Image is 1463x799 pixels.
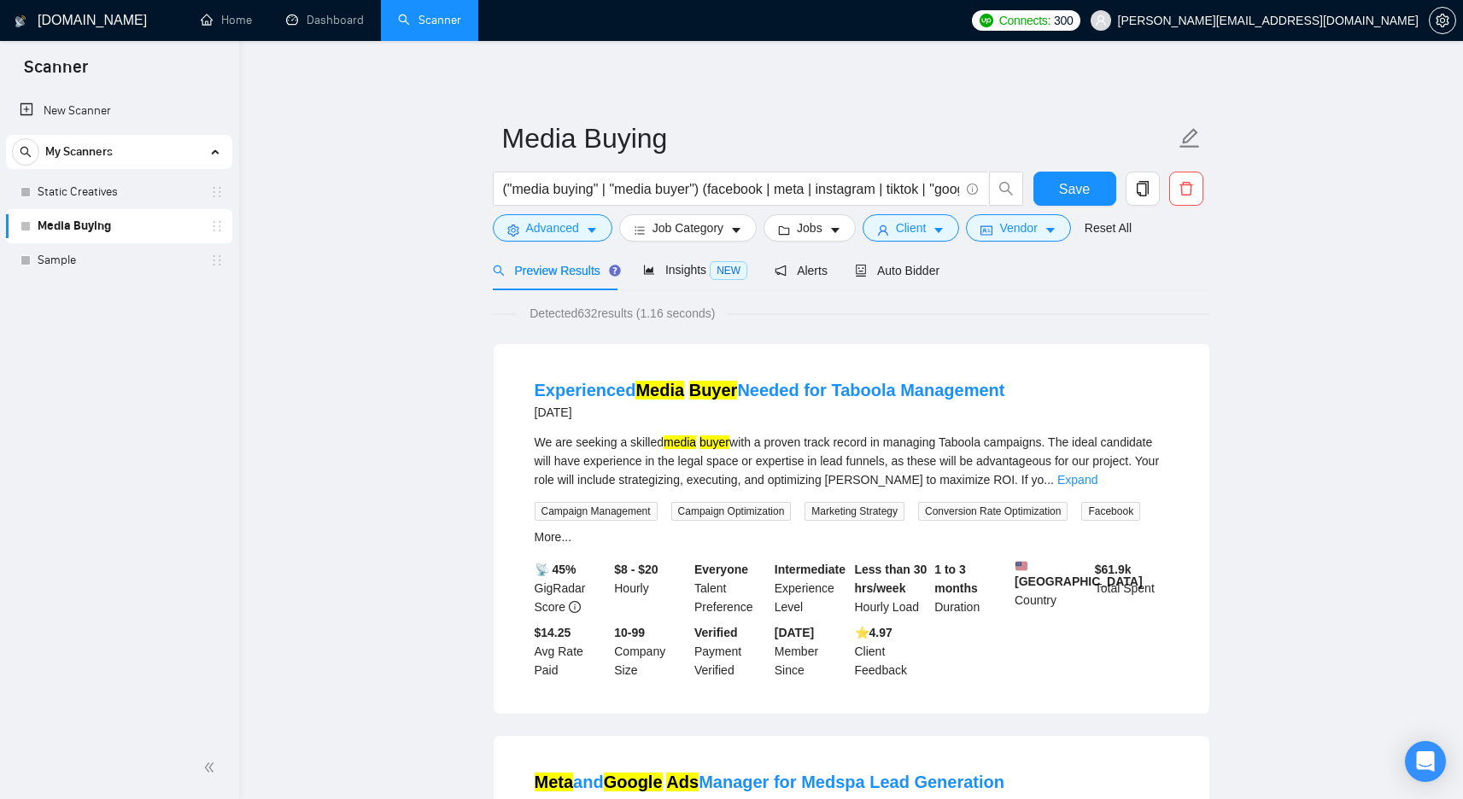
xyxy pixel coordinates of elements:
[1059,178,1090,200] span: Save
[934,563,978,595] b: 1 to 3 months
[586,224,598,236] span: caret-down
[611,623,691,679] div: Company Size
[210,254,224,267] span: holder
[652,219,723,237] span: Job Category
[201,13,252,27] a: homeHome
[6,94,232,128] li: New Scanner
[535,773,574,791] mark: Meta
[775,264,828,277] span: Alerts
[990,181,1022,196] span: search
[775,563,846,576] b: Intermediate
[1054,11,1073,30] span: 300
[210,185,224,199] span: holder
[526,219,579,237] span: Advanced
[694,626,738,639] b: Verified
[694,563,748,576] b: Everyone
[614,563,658,576] b: $8 - $20
[855,626,892,639] b: ⭐️ 4.97
[518,304,727,323] span: Detected 632 results (1.16 seconds)
[771,623,851,679] div: Member Since
[1405,741,1446,782] div: Open Intercom Messenger
[1095,15,1107,26] span: user
[535,626,571,639] b: $14.25
[1044,473,1054,487] span: ...
[13,146,38,158] span: search
[855,265,867,277] span: robot
[1081,502,1140,521] span: Facebook
[966,214,1070,242] button: idcardVendorcaret-down
[980,224,992,236] span: idcard
[614,626,645,639] b: 10-99
[771,560,851,616] div: Experience Level
[1429,14,1456,27] a: setting
[531,560,612,616] div: GigRadar Score
[535,563,576,576] b: 📡 45%
[398,13,461,27] a: searchScanner
[635,381,684,399] mark: Media
[1179,127,1201,149] span: edit
[999,219,1037,237] span: Vendor
[1015,560,1143,588] b: [GEOGRAPHIC_DATA]
[1169,172,1203,206] button: delete
[535,381,1005,399] a: ExperiencedMedia BuyerNeeded for Taboola Management
[851,560,932,616] div: Hourly Load
[1127,181,1159,196] span: copy
[967,184,978,195] span: info-circle
[666,773,699,791] mark: Ads
[634,224,646,236] span: bars
[1430,14,1455,27] span: setting
[531,623,612,679] div: Avg Rate Paid
[643,264,655,276] span: area-chart
[778,224,790,236] span: folder
[1429,7,1456,34] button: setting
[829,224,841,236] span: caret-down
[607,263,623,278] div: Tooltip anchor
[286,13,364,27] a: dashboardDashboard
[535,773,1005,791] a: MetaandGoogle AdsManager for Medspa Lead Generation
[611,560,691,616] div: Hourly
[710,261,747,280] span: NEW
[989,172,1023,206] button: search
[805,502,904,521] span: Marketing Strategy
[797,219,822,237] span: Jobs
[15,8,26,35] img: logo
[1045,224,1056,236] span: caret-down
[691,560,771,616] div: Talent Preference
[671,502,792,521] span: Campaign Optimization
[12,138,39,166] button: search
[38,175,200,209] a: Static Creatives
[493,265,505,277] span: search
[507,224,519,236] span: setting
[493,264,616,277] span: Preview Results
[1091,560,1172,616] div: Total Spent
[851,623,932,679] div: Client Feedback
[699,435,729,449] mark: buyer
[1095,563,1132,576] b: $ 61.9k
[664,435,696,449] mark: media
[1033,172,1116,206] button: Save
[855,264,939,277] span: Auto Bidder
[210,219,224,233] span: holder
[619,214,757,242] button: barsJob Categorycaret-down
[643,263,747,277] span: Insights
[6,135,232,277] li: My Scanners
[535,502,658,521] span: Campaign Management
[20,94,219,128] a: New Scanner
[775,626,814,639] b: [DATE]
[730,224,742,236] span: caret-down
[203,759,220,776] span: double-left
[999,11,1050,30] span: Connects:
[503,178,959,200] input: Search Freelance Jobs...
[38,209,200,243] a: Media Buying
[933,224,945,236] span: caret-down
[855,563,928,595] b: Less than 30 hrs/week
[691,623,771,679] div: Payment Verified
[689,381,738,399] mark: Buyer
[535,530,572,544] a: More...
[1011,560,1091,616] div: Country
[10,55,102,90] span: Scanner
[604,773,663,791] mark: Google
[1170,181,1203,196] span: delete
[896,219,927,237] span: Client
[931,560,1011,616] div: Duration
